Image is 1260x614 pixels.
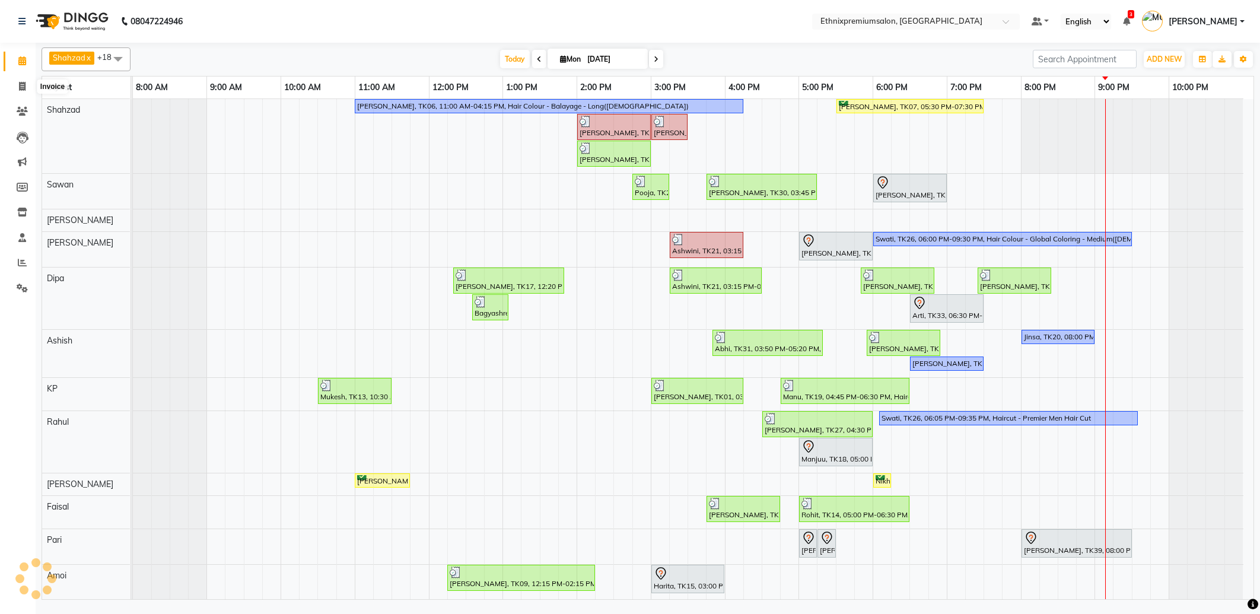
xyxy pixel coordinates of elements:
[47,273,64,284] span: Dipa
[47,416,69,427] span: Rahul
[500,50,530,68] span: Today
[1147,55,1182,63] span: ADD NEW
[726,79,763,96] a: 4:00 PM
[874,234,1131,244] div: Swati, TK26, 06:00 PM-09:30 PM, Hair Colour - Global Coloring - Medium([DEMOGRAPHIC_DATA])
[131,5,183,38] b: 08047224946
[782,380,908,402] div: Manu, TK19, 04:45 PM-06:30 PM, Haircut - Premier Men Hair Cut ,Haircut - [PERSON_NAME] Trim,Expre...
[47,215,113,225] span: [PERSON_NAME]
[838,101,982,112] div: [PERSON_NAME], TK07, 05:30 PM-07:30 PM, Hair Colour - Global Coloring - Medium([DEMOGRAPHIC_DATA])
[1033,50,1137,68] input: Search Appointment
[37,79,68,94] div: Invoice
[584,50,643,68] input: 2025-09-01
[800,234,871,259] div: [PERSON_NAME], TK22, 05:00 PM-06:00 PM, Haircut - Premier Women Hair Cut
[708,176,816,198] div: [PERSON_NAME], TK30, 03:45 PM-05:15 PM, Haircut - Premier Men Hair Cut ,Haircut - [PERSON_NAME] Trim
[911,296,982,321] div: Arti, TK33, 06:30 PM-07:30 PM, Haircut - Premier Women Hair Cut
[1144,51,1185,68] button: ADD NEW
[1169,15,1237,28] span: [PERSON_NAME]
[454,269,563,292] div: [PERSON_NAME], TK17, 12:20 PM-01:50 PM, Haircut - Premier Women Hair Cut,Express Wash - Women Hyd...
[47,237,113,248] span: [PERSON_NAME]
[799,79,836,96] a: 5:00 PM
[578,116,650,138] div: [PERSON_NAME], TK11, 02:00 PM-03:00 PM, Haircut - Premier Men Hair Cut
[911,358,982,369] div: [PERSON_NAME], TK36, 06:30 PM-07:30 PM, Haircut - Premier Men Hair Cut
[319,380,390,402] div: Mukesh, TK13, 10:30 AM-11:30 AM, Hair Colour - Global Highlights Men ,Haircut - [PERSON_NAME] Trim
[651,79,689,96] a: 3:00 PM
[714,332,822,354] div: Abhi, TK31, 03:50 PM-05:20 PM, Haircut - Premier Men Hair Cut ,Haircut - [PERSON_NAME] Trim
[30,5,112,38] img: logo
[1023,332,1093,342] div: Jinsa, TK20, 08:00 PM-09:00 PM, Haircut - Premier Men Hair Cut
[133,79,171,96] a: 8:00 AM
[862,269,933,292] div: [PERSON_NAME], TK37, 05:50 PM-06:50 PM, Haircut - Little [DEMOGRAPHIC_DATA] Hair Cut
[800,498,908,520] div: Rohit, TK14, 05:00 PM-06:30 PM, Haircut - Premier Men Hair Cut ,Haircut - [PERSON_NAME] Trim
[1169,79,1211,96] a: 10:00 PM
[653,567,723,591] div: Harita, TK15, 03:00 PM-04:00 PM, Nail Extension - Gel Polish Removal([DEMOGRAPHIC_DATA])
[448,567,594,589] div: [PERSON_NAME], TK09, 12:15 PM-02:15 PM, Nail Extension - French Gel Polish([DEMOGRAPHIC_DATA])
[873,79,911,96] a: 6:00 PM
[47,179,74,190] span: Sawan
[473,296,507,319] div: Bagyashree, TK16, 12:35 PM-01:05 PM, Express Wash - Women Hydrate Wash
[47,335,72,346] span: Ashish
[429,79,472,96] a: 12:00 PM
[356,101,742,112] div: [PERSON_NAME], TK06, 11:00 AM-04:15 PM, Hair Colour - Balayage - Long([DEMOGRAPHIC_DATA])
[1023,531,1131,556] div: [PERSON_NAME], TK39, 08:00 PM-09:30 PM, Retuals - Advance Cleanser Pro((Unisex)
[947,79,985,96] a: 7:00 PM
[207,79,245,96] a: 9:00 AM
[800,531,816,556] div: [PERSON_NAME], TK10, 05:00 PM-05:15 PM, Waxing - Full Legs([DEMOGRAPHIC_DATA])
[819,531,835,556] div: [PERSON_NAME], TK10, 05:15 PM-05:30 PM, Waxing - Full Arms([DEMOGRAPHIC_DATA])
[503,79,540,96] a: 1:00 PM
[763,413,871,435] div: [PERSON_NAME], TK27, 04:30 PM-06:00 PM, Haircut - Premier Men Hair Cut ,Haircut - [PERSON_NAME] Trim
[47,501,69,512] span: Faisal
[800,440,871,465] div: Manjuu, TK18, 05:00 PM-06:00 PM, Haircut - Premier Men Hair Cut
[47,479,113,489] span: [PERSON_NAME]
[97,52,120,62] span: +18
[880,413,1137,424] div: Swati, TK26, 06:05 PM-09:35 PM, Haircut - Premier Men Hair Cut
[979,269,1050,292] div: [PERSON_NAME], TK41, 07:25 PM-08:25 PM, Haircut - Little [DEMOGRAPHIC_DATA] Hair Cut
[708,498,779,520] div: [PERSON_NAME], TK29, 03:45 PM-04:45 PM, Haircut - Premier Men Hair Cut
[1142,11,1163,31] img: MUSTHAFA
[578,142,650,165] div: [PERSON_NAME], TK11, 02:00 PM-03:00 PM, Haircut - Top Tier Men Hair Cut
[1022,79,1059,96] a: 8:00 PM
[47,570,66,581] span: Amoi
[1123,16,1130,27] a: 3
[355,79,398,96] a: 11:00 AM
[577,79,615,96] a: 2:00 PM
[47,104,80,115] span: Shahzad
[671,234,742,256] div: Ashwini, TK21, 03:15 PM-04:15 PM, Hair Colour - Root Touch Up ([MEDICAL_DATA] Free)([DEMOGRAPHIC_...
[1128,10,1134,18] span: 3
[874,176,946,201] div: [PERSON_NAME], TK04, 06:00 PM-07:00 PM, Haircut - Premier Men Hair Cut
[557,55,584,63] span: Mon
[868,332,939,354] div: [PERSON_NAME], TK38, 05:55 PM-06:55 PM, Haircut - Premier Men Hair Cut
[47,383,58,394] span: KP
[356,475,409,486] div: [PERSON_NAME], TK02, 11:00 AM-11:45 AM, Haircut - Premier Men Hair Cut
[653,380,742,402] div: [PERSON_NAME], TK01, 03:00 PM-04:15 PM, Haircut - Premier Men Hair Cut ,Express Wash-Men for hydr...
[85,53,91,62] a: x
[653,116,686,138] div: [PERSON_NAME], TK11, 03:00 PM-03:30 PM, Haircut - [PERSON_NAME] Trim
[53,53,85,62] span: Shahzad
[1095,79,1132,96] a: 9:00 PM
[47,535,62,545] span: Pari
[874,475,890,486] div: Nikhil, TK05, 06:00 PM-06:15 PM, Haircut - Premier Men Hair Cut
[671,269,761,292] div: Ashwini, TK21, 03:15 PM-04:30 PM, Hair Colour - Root Touch Up([DEMOGRAPHIC_DATA]),Threading - Eye...
[634,176,668,198] div: Pooja, TK24, 02:45 PM-03:15 PM, Hair Therapies - [MEDICAL_DATA] Treatment Women
[281,79,324,96] a: 10:00 AM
